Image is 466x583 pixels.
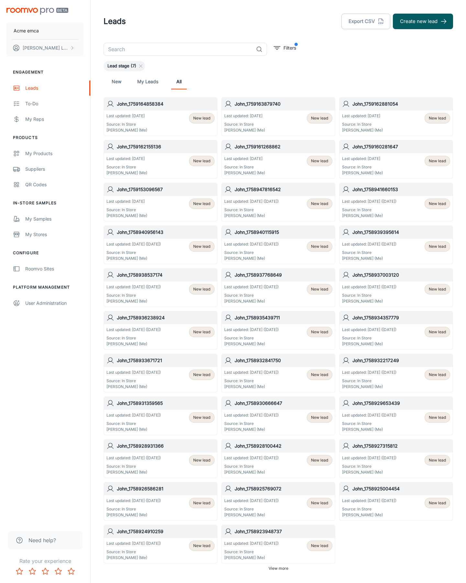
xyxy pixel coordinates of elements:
button: Rate 1 star [13,565,26,578]
p: [PERSON_NAME] (Me) [224,469,279,475]
a: John_1758928931366Last updated: [DATE] ([DATE])Source: In Store[PERSON_NAME] (Me)New lead [104,439,217,478]
p: Source: In Store [342,121,383,127]
a: John_1758933671721Last updated: [DATE] ([DATE])Source: In Store[PERSON_NAME] (Me)New lead [104,354,217,393]
p: Last updated: [DATE] [224,113,265,119]
input: Search [104,43,253,56]
p: Last updated: [DATE] ([DATE]) [106,412,161,418]
p: Source: In Store [106,250,161,256]
button: Acme emca [6,22,84,39]
p: Last updated: [DATE] [106,156,147,162]
a: John_1758925004454Last updated: [DATE] ([DATE])Source: In Store[PERSON_NAME] (Me)New lead [339,482,453,521]
a: John_1758932217249Last updated: [DATE] ([DATE])Source: In Store[PERSON_NAME] (Me)New lead [339,354,453,393]
p: [PERSON_NAME] (Me) [106,127,147,133]
a: John_1758938537174Last updated: [DATE] ([DATE])Source: In Store[PERSON_NAME] (Me)New lead [104,268,217,307]
span: New lead [193,543,210,549]
p: [PERSON_NAME] (Me) [106,298,161,304]
p: Filters [283,44,296,51]
a: John_1758931359565Last updated: [DATE] ([DATE])Source: In Store[PERSON_NAME] (Me)New lead [104,396,217,435]
img: Roomvo PRO Beta [6,8,68,15]
p: Last updated: [DATE] ([DATE]) [342,327,396,333]
div: My Samples [25,215,84,223]
div: Leads [25,85,84,92]
span: New lead [429,415,446,420]
a: John_1759161268862Last updated: [DATE]Source: In Store[PERSON_NAME] (Me)New lead [221,140,335,179]
p: [PERSON_NAME] (Me) [224,512,279,518]
p: Acme emca [14,27,39,34]
p: Last updated: [DATE] ([DATE]) [224,455,279,461]
p: [PERSON_NAME] (Me) [224,341,279,347]
span: New lead [193,201,210,207]
h6: John_1758925004454 [352,485,450,492]
a: John_1759162155136Last updated: [DATE]Source: In Store[PERSON_NAME] (Me)New lead [104,140,217,179]
p: Last updated: [DATE] ([DATE]) [106,284,161,290]
div: To-do [25,100,84,107]
h6: John_1758923948737 [235,528,332,535]
h6: John_1758924910259 [117,528,215,535]
span: New lead [193,158,210,164]
p: [PERSON_NAME] (Me) [342,170,383,176]
span: New lead [311,329,328,335]
button: Rate 5 star [65,565,78,578]
h6: John_1759163879740 [235,100,332,108]
h6: John_1758932841750 [235,357,332,364]
a: John_1758939395614Last updated: [DATE] ([DATE])Source: In Store[PERSON_NAME] (Me)New lead [339,225,453,264]
a: John_1759164858384Last updated: [DATE]Source: In Store[PERSON_NAME] (Me)New lead [104,97,217,136]
p: [PERSON_NAME] (Me) [106,427,161,432]
p: [PERSON_NAME] (Me) [224,427,279,432]
p: Source: In Store [342,207,396,213]
h6: John_1758934357779 [352,314,450,321]
a: John_1758936238924Last updated: [DATE] ([DATE])Source: In Store[PERSON_NAME] (Me)New lead [104,311,217,350]
p: [PERSON_NAME] (Me) [106,341,161,347]
button: Create new lead [393,14,453,29]
a: John_1758926586281Last updated: [DATE] ([DATE])Source: In Store[PERSON_NAME] (Me)New lead [104,482,217,521]
span: New lead [311,115,328,121]
h6: John_1758932217249 [352,357,450,364]
h6: John_1758937768649 [235,271,332,279]
p: Source: In Store [342,378,396,384]
a: John_1759162881054Last updated: [DATE]Source: In Store[PERSON_NAME] (Me)New lead [339,97,453,136]
h1: Leads [104,16,126,27]
p: [PERSON_NAME] (Me) [224,127,265,133]
span: Lead stage (7) [104,63,140,69]
p: [PERSON_NAME] (Me) [342,469,396,475]
p: [PERSON_NAME] (Me) [106,555,161,561]
h6: John_1758947816542 [235,186,332,193]
p: Source: In Store [106,292,161,298]
p: Last updated: [DATE] ([DATE]) [224,412,279,418]
span: New lead [429,158,446,164]
a: John_1758937768649Last updated: [DATE] ([DATE])Source: In Store[PERSON_NAME] (Me)New lead [221,268,335,307]
p: [PERSON_NAME] (Me) [342,341,396,347]
p: Source: In Store [224,335,279,341]
a: All [171,74,187,89]
p: [PERSON_NAME] (Me) [224,298,279,304]
button: Rate 4 star [52,565,65,578]
span: New lead [193,415,210,420]
p: [PERSON_NAME] (Me) [342,213,396,219]
button: filter [272,43,298,53]
p: Last updated: [DATE] [106,199,147,204]
h6: John_1758936238924 [117,314,215,321]
p: Last updated: [DATE] ([DATE]) [106,498,161,504]
a: John_1758929653439Last updated: [DATE] ([DATE])Source: In Store[PERSON_NAME] (Me)New lead [339,396,453,435]
h6: John_1759161268862 [235,143,332,150]
div: Lead stage (7) [104,61,145,71]
p: Last updated: [DATE] ([DATE]) [224,327,279,333]
span: View more [269,566,288,571]
a: John_1758935439711Last updated: [DATE] ([DATE])Source: In Store[PERSON_NAME] (Me)New lead [221,311,335,350]
p: Source: In Store [342,164,383,170]
p: [PERSON_NAME] (Me) [106,384,161,390]
button: [PERSON_NAME] Leaptools [6,40,84,56]
div: Suppliers [25,166,84,173]
div: My Products [25,150,84,157]
p: Source: In Store [342,335,396,341]
a: John_1758947816542Last updated: [DATE] ([DATE])Source: In Store[PERSON_NAME] (Me)New lead [221,183,335,222]
h6: John_1758931359565 [117,400,215,407]
p: Source: In Store [342,463,396,469]
span: New lead [429,500,446,506]
p: [PERSON_NAME] (Me) [342,256,396,261]
p: Source: In Store [224,421,279,427]
p: Source: In Store [106,207,147,213]
p: Source: In Store [106,506,161,512]
p: Rate your experience [5,557,85,565]
p: [PERSON_NAME] Leaptools [23,44,68,51]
